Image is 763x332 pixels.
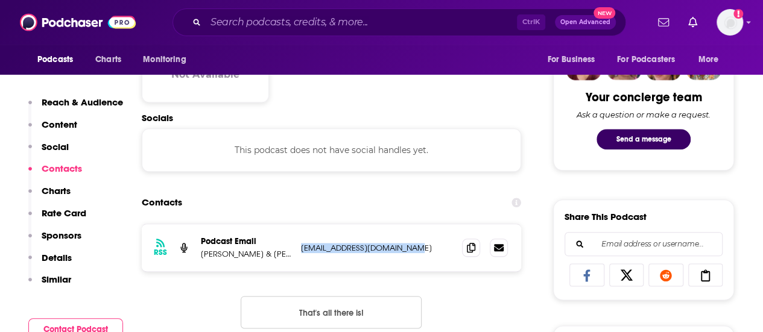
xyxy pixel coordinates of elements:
[241,296,422,328] button: Nothing here.
[733,9,743,19] svg: Add a profile image
[28,252,72,274] button: Details
[28,119,77,141] button: Content
[42,230,81,241] p: Sponsors
[42,141,69,152] p: Social
[42,119,77,130] p: Content
[28,96,123,119] button: Reach & Audience
[28,207,86,230] button: Rate Card
[28,163,82,185] button: Contacts
[609,48,692,71] button: open menu
[683,12,702,33] a: Show notifications dropdown
[301,243,452,253] p: [EMAIL_ADDRESS][DOMAIN_NAME]
[29,48,89,71] button: open menu
[28,141,69,163] button: Social
[575,233,712,255] input: Email address or username...
[42,185,71,196] p: Charts
[617,51,675,68] span: For Podcasters
[42,252,72,263] p: Details
[201,236,291,246] p: Podcast Email
[586,90,702,105] div: Your concierge team
[569,263,604,286] a: Share on Facebook
[688,263,723,286] a: Copy Link
[28,185,71,207] button: Charts
[565,211,647,222] h3: Share This Podcast
[87,48,128,71] a: Charts
[42,207,86,219] p: Rate Card
[206,13,517,32] input: Search podcasts, credits, & more...
[565,232,723,256] div: Search followers
[577,110,711,119] div: Ask a question or make a request.
[201,249,291,259] p: [PERSON_NAME] & [PERSON_NAME]
[143,51,186,68] span: Monitoring
[95,51,121,68] span: Charts
[154,248,167,257] h3: RSS
[653,12,674,33] a: Show notifications dropdown
[142,128,521,172] div: This podcast does not have social handles yet.
[609,263,644,286] a: Share on X/Twitter
[597,129,691,149] button: Send a message
[690,48,734,71] button: open menu
[717,9,743,36] span: Logged in as SimonElement
[560,19,610,25] span: Open Advanced
[42,163,82,174] p: Contacts
[37,51,73,68] span: Podcasts
[717,9,743,36] button: Show profile menu
[717,9,743,36] img: User Profile
[135,48,201,71] button: open menu
[173,8,626,36] div: Search podcasts, credits, & more...
[42,96,123,108] p: Reach & Audience
[594,7,615,19] span: New
[698,51,719,68] span: More
[547,51,595,68] span: For Business
[555,15,616,30] button: Open AdvancedNew
[20,11,136,34] img: Podchaser - Follow, Share and Rate Podcasts
[539,48,610,71] button: open menu
[648,263,683,286] a: Share on Reddit
[517,14,545,30] span: Ctrl K
[28,274,71,296] button: Similar
[142,191,182,214] h2: Contacts
[42,274,71,285] p: Similar
[142,112,521,124] h2: Socials
[28,230,81,252] button: Sponsors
